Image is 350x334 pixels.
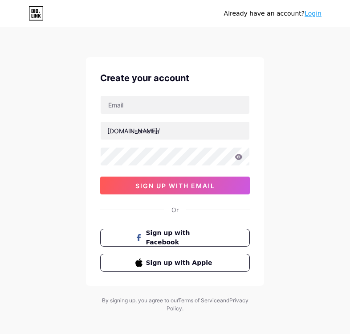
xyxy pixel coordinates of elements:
button: Sign up with Facebook [100,229,250,247]
input: Email [101,96,249,114]
div: Create your account [100,71,250,85]
a: Login [305,10,322,17]
input: username [101,122,249,140]
span: Sign up with Facebook [146,228,215,247]
div: By signing up, you agree to our and . [99,297,251,313]
a: Terms of Service [178,297,220,304]
div: [DOMAIN_NAME]/ [107,126,160,136]
button: sign up with email [100,177,250,194]
span: Sign up with Apple [146,258,215,268]
div: Already have an account? [224,9,322,18]
span: sign up with email [135,182,215,190]
div: Or [171,205,179,214]
button: Sign up with Apple [100,254,250,272]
